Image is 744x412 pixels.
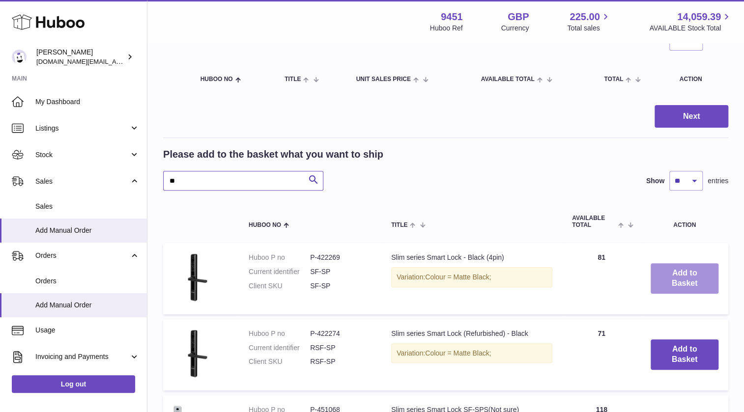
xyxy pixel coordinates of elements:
button: Add to Basket [651,263,718,294]
img: amir.ch@gmail.com [12,50,27,64]
span: Sales [35,202,140,211]
span: Add Manual Order [35,226,140,235]
span: Colour = Matte Black; [425,349,491,357]
span: AVAILABLE Stock Total [649,24,732,33]
th: Action [641,205,728,238]
dt: Client SKU [249,357,310,366]
td: Slim series Smart Lock - Black (4pin) [381,243,562,314]
div: Huboo Ref [430,24,463,33]
span: 14,059.39 [677,10,721,24]
span: Stock [35,150,129,160]
dd: RSF-SP [310,357,372,366]
a: Log out [12,375,135,393]
button: Add to Basket [651,339,718,370]
td: 71 [562,319,641,390]
span: Add Manual Order [35,301,140,310]
dd: P-422274 [310,329,372,338]
div: Action [679,76,718,82]
dd: SF-SP [310,281,372,291]
span: Usage [35,326,140,335]
dt: Client SKU [249,281,310,291]
span: Colour = Matte Black; [425,273,491,281]
strong: GBP [508,10,529,24]
dt: Current identifier [249,267,310,276]
dd: P-422269 [310,253,372,262]
span: Huboo no [249,222,281,228]
span: Sales [35,177,129,186]
div: Variation: [391,343,552,363]
dt: Current identifier [249,343,310,353]
span: AVAILABLE Total [481,76,534,82]
dd: RSF-SP [310,343,372,353]
h2: Please add to the basket what you want to ship [163,148,383,161]
span: Unit Sales Price [356,76,410,82]
span: Orders [35,251,129,260]
span: Title [391,222,407,228]
img: Slim series Smart Lock (Refurbished) - Black [173,329,222,378]
span: entries [708,176,728,186]
span: My Dashboard [35,97,140,107]
div: Variation: [391,267,552,287]
span: [DOMAIN_NAME][EMAIL_ADDRESS][DOMAIN_NAME] [36,57,196,65]
img: Slim series Smart Lock - Black (4pin) [173,253,222,302]
div: Currency [501,24,529,33]
span: Orders [35,276,140,286]
span: Title [285,76,301,82]
span: AVAILABLE Total [572,215,616,228]
dt: Huboo P no [249,253,310,262]
strong: 9451 [441,10,463,24]
div: [PERSON_NAME] [36,48,125,66]
td: 81 [562,243,641,314]
dt: Huboo P no [249,329,310,338]
span: Total [604,76,623,82]
a: 14,059.39 AVAILABLE Stock Total [649,10,732,33]
td: Slim series Smart Lock (Refurbished) - Black [381,319,562,390]
span: 225.00 [570,10,600,24]
button: Next [655,105,728,128]
span: Huboo no [200,76,233,82]
span: Invoicing and Payments [35,352,129,361]
a: 225.00 Total sales [567,10,611,33]
label: Show [646,176,664,186]
span: Listings [35,124,129,133]
span: Total sales [567,24,611,33]
dd: SF-SP [310,267,372,276]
